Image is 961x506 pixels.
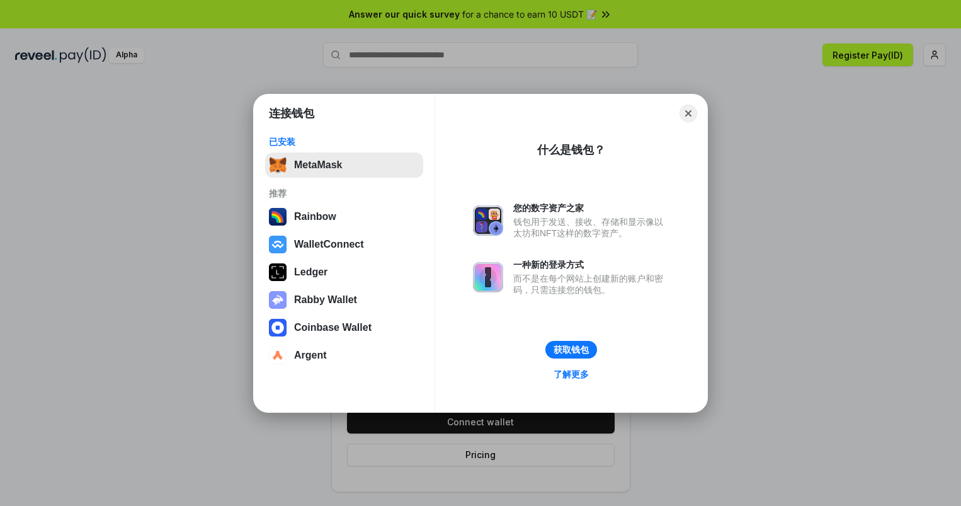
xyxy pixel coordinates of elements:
button: Coinbase Wallet [265,315,423,340]
button: Argent [265,343,423,368]
img: svg+xml,%3Csvg%20xmlns%3D%22http%3A%2F%2Fwww.w3.org%2F2000%2Fsvg%22%20fill%3D%22none%22%20viewBox... [473,205,503,236]
button: Close [680,105,697,122]
button: 获取钱包 [545,341,597,359]
div: Rainbow [294,211,336,222]
div: 什么是钱包？ [537,142,605,158]
a: 了解更多 [546,366,596,382]
img: svg+xml,%3Csvg%20width%3D%22120%22%20height%3D%22120%22%20viewBox%3D%220%200%20120%20120%22%20fil... [269,208,287,226]
div: 了解更多 [554,369,589,380]
div: Coinbase Wallet [294,322,372,333]
button: Ledger [265,260,423,285]
div: 您的数字资产之家 [513,202,669,214]
div: Rabby Wallet [294,294,357,306]
div: 获取钱包 [554,344,589,355]
img: svg+xml,%3Csvg%20width%3D%2228%22%20height%3D%2228%22%20viewBox%3D%220%200%2028%2028%22%20fill%3D... [269,319,287,336]
div: 推荐 [269,188,419,199]
img: svg+xml,%3Csvg%20width%3D%2228%22%20height%3D%2228%22%20viewBox%3D%220%200%2028%2028%22%20fill%3D... [269,347,287,364]
div: Ledger [294,267,327,278]
div: 一种新的登录方式 [513,259,669,270]
img: svg+xml,%3Csvg%20xmlns%3D%22http%3A%2F%2Fwww.w3.org%2F2000%2Fsvg%22%20fill%3D%22none%22%20viewBox... [269,291,287,309]
div: MetaMask [294,159,342,171]
button: Rainbow [265,204,423,229]
div: Argent [294,350,327,361]
img: svg+xml,%3Csvg%20xmlns%3D%22http%3A%2F%2Fwww.w3.org%2F2000%2Fsvg%22%20fill%3D%22none%22%20viewBox... [473,262,503,292]
div: 而不是在每个网站上创建新的账户和密码，只需连接您的钱包。 [513,273,669,296]
div: 钱包用于发送、接收、存储和显示像以太坊和NFT这样的数字资产。 [513,216,669,239]
div: WalletConnect [294,239,364,250]
div: 已安装 [269,136,419,147]
img: svg+xml,%3Csvg%20fill%3D%22none%22%20height%3D%2233%22%20viewBox%3D%220%200%2035%2033%22%20width%... [269,156,287,174]
button: MetaMask [265,152,423,178]
img: svg+xml,%3Csvg%20xmlns%3D%22http%3A%2F%2Fwww.w3.org%2F2000%2Fsvg%22%20width%3D%2228%22%20height%3... [269,263,287,281]
h1: 连接钱包 [269,106,314,121]
button: Rabby Wallet [265,287,423,313]
img: svg+xml,%3Csvg%20width%3D%2228%22%20height%3D%2228%22%20viewBox%3D%220%200%2028%2028%22%20fill%3D... [269,236,287,253]
button: WalletConnect [265,232,423,257]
